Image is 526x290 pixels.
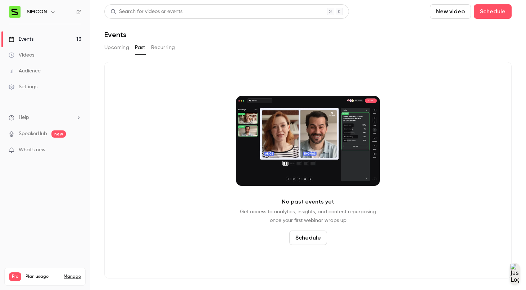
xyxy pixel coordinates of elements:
p: No past events yet [282,197,334,206]
span: new [51,130,66,138]
a: SpeakerHub [19,130,47,138]
span: Plan usage [26,274,59,280]
h1: Events [104,30,126,39]
div: Events [9,36,33,43]
button: Past [135,42,145,53]
button: New video [430,4,471,19]
p: Get access to analytics, insights, and content repurposing once your first webinar wraps up [240,208,376,225]
img: SIMCON [9,6,21,18]
li: help-dropdown-opener [9,114,81,121]
span: Pro [9,272,21,281]
div: Audience [9,67,41,75]
span: Help [19,114,29,121]
div: Videos [9,52,34,59]
button: Recurring [151,42,175,53]
button: Upcoming [104,42,129,53]
div: Settings [9,83,37,90]
a: Manage [64,274,81,280]
div: Search for videos or events [110,8,182,15]
button: Schedule [474,4,512,19]
span: What's new [19,146,46,154]
h6: SIMCON [27,8,47,15]
button: Schedule [289,231,327,245]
